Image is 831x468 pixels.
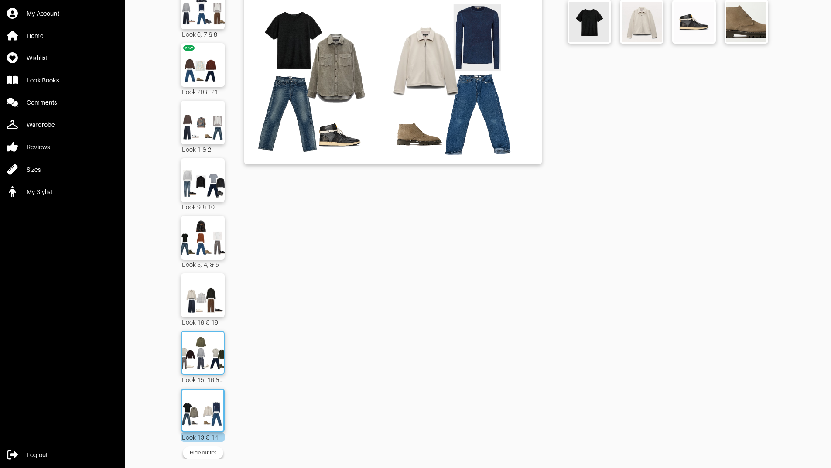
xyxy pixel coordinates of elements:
[569,2,609,42] img: ALVITO CREWNECK
[181,317,225,327] div: Look 18 & 19
[27,165,41,174] div: Sizes
[27,143,50,151] div: Reviews
[180,394,226,427] img: Outfit Look 13 & 14
[181,202,225,212] div: Look 9 & 10
[178,220,228,255] img: Outfit Look 3, 4, & 5
[27,9,59,18] div: My Account
[181,260,225,269] div: Look 3, 4, & 5
[178,48,228,82] img: Outfit Look 20 & 21
[185,45,193,51] div: new
[27,54,47,62] div: Wishlist
[181,29,225,39] div: Look 6, 7 & 8
[190,449,216,457] div: Hide outfits
[178,105,228,140] img: Outfit Look 1 & 2
[27,451,48,459] div: Log out
[183,446,223,459] button: Hide outfits
[181,375,225,384] div: Look 15. 16 & 17
[27,188,52,196] div: My Stylist
[27,120,55,129] div: Wardrobe
[726,2,766,42] img: Lucien Suede Chukka Boots
[181,432,225,442] div: Look 13 & 14
[179,336,226,369] img: Outfit Look 15. 16 & 17
[27,31,44,40] div: Home
[181,87,225,96] div: Look 20 & 21
[181,144,225,154] div: Look 1 & 2
[27,98,57,107] div: Comments
[27,76,59,85] div: Look Books
[178,163,228,198] img: Outfit Look 9 & 10
[674,2,714,42] img: Destroyer High - Midnight Nero
[178,278,228,313] img: Outfit Look 18 & 19
[622,2,662,42] img: Melrose Tech Ponte Jacket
